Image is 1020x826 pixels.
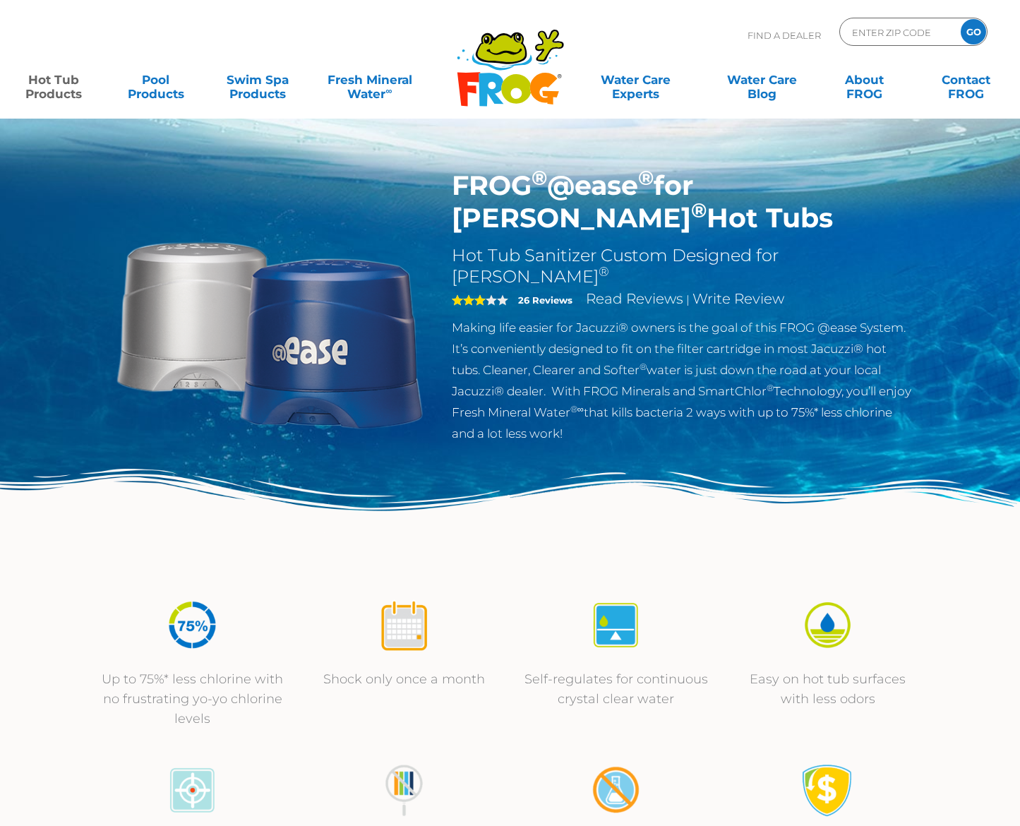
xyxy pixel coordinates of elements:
[452,245,913,287] h2: Hot Tub Sanitizer Custom Designed for [PERSON_NAME]
[961,19,986,44] input: GO
[589,599,642,652] img: icon-atease-self-regulates
[320,66,420,94] a: Fresh MineralWater∞
[116,66,196,94] a: PoolProducts
[801,764,854,817] img: Satisfaction Guarantee Icon
[589,764,642,817] img: no-mixing1
[385,85,392,96] sup: ∞
[313,669,496,689] p: Shock only once a month
[691,198,707,222] sup: ®
[640,361,647,372] sup: ®
[767,383,774,393] sup: ®
[166,599,219,652] img: icon-atease-75percent-less
[851,22,946,42] input: Zip Code Form
[108,169,431,493] img: Sundance-cartridges-2.png
[586,290,683,307] a: Read Reviews
[599,264,609,280] sup: ®
[378,599,431,652] img: icon-atease-shock-once
[452,169,913,234] h1: FROG @ease for [PERSON_NAME] Hot Tubs
[218,66,297,94] a: Swim SpaProducts
[686,293,690,306] span: |
[452,317,913,444] p: Making life easier for Jacuzzi® owners is the goal of this FROG @ease System. It’s conveniently d...
[824,66,904,94] a: AboutFROG
[14,66,93,94] a: Hot TubProducts
[692,290,784,307] a: Write Review
[166,764,219,817] img: icon-atease-color-match
[723,66,802,94] a: Water CareBlog
[452,294,486,306] span: 3
[638,165,654,190] sup: ®
[101,669,284,729] p: Up to 75%* less chlorine with no frustrating yo-yo chlorine levels
[571,66,700,94] a: Water CareExperts
[524,669,708,709] p: Self-regulates for continuous crystal clear water
[570,404,584,414] sup: ®∞
[801,599,854,652] img: icon-atease-easy-on
[518,294,572,306] strong: 26 Reviews
[748,18,821,53] p: Find A Dealer
[378,764,431,817] img: no-constant-monitoring1
[532,165,547,190] sup: ®
[736,669,920,709] p: Easy on hot tub surfaces with less odors
[927,66,1006,94] a: ContactFROG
